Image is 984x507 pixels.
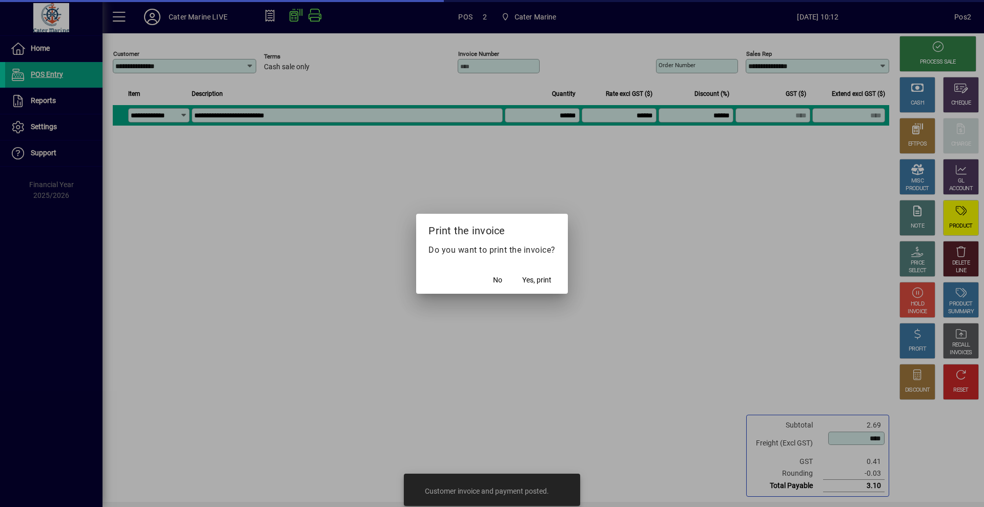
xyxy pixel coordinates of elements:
[493,275,502,286] span: No
[416,214,568,244] h2: Print the invoice
[518,271,556,290] button: Yes, print
[481,271,514,290] button: No
[522,275,551,286] span: Yes, print
[428,244,556,256] p: Do you want to print the invoice?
